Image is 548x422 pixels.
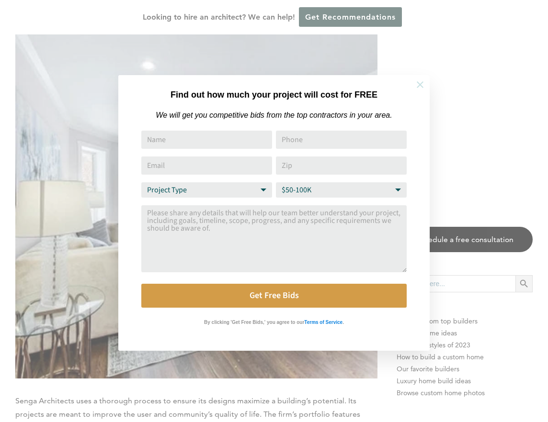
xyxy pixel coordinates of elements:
select: Project Type [141,182,272,198]
button: Get Free Bids [141,284,407,308]
input: Phone [276,131,407,149]
strong: Find out how much your project will cost for FREE [171,90,377,100]
input: Email Address [141,156,272,175]
button: Close [403,68,437,101]
em: We will get you competitive bids from the top contractors in your area. [156,111,392,119]
strong: By clicking 'Get Free Bids,' you agree to our [204,320,304,325]
textarea: Comment or Message [141,205,407,272]
select: Budget Range [276,182,407,198]
input: Zip [276,156,407,175]
input: Name [141,131,272,149]
strong: . [342,320,344,325]
iframe: Drift Widget Chat Controller [364,353,537,411]
a: Terms of Service [304,317,342,325]
strong: Terms of Service [304,320,342,325]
